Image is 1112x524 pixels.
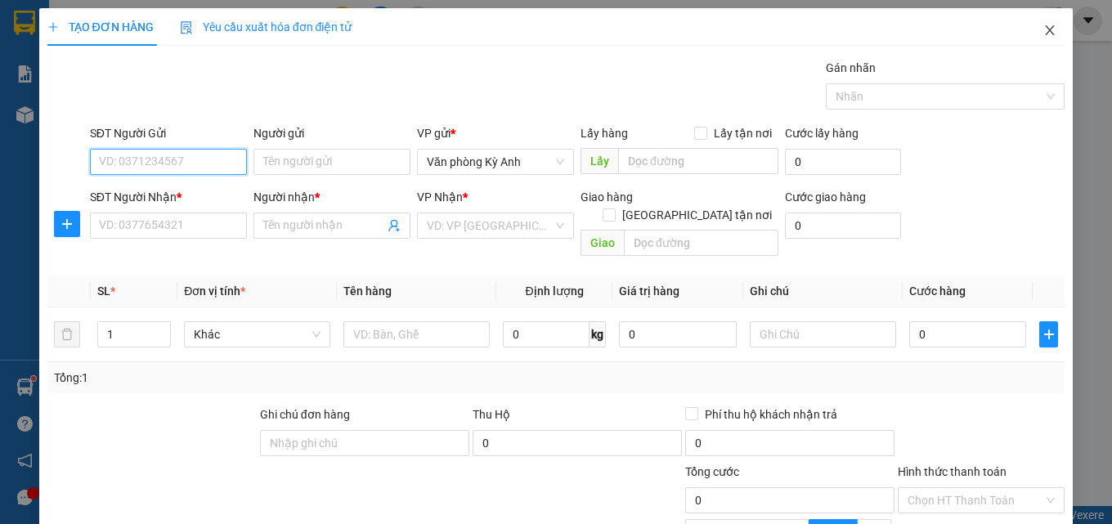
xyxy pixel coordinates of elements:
[97,284,110,298] span: SL
[909,284,966,298] span: Cước hàng
[55,217,79,231] span: plus
[785,190,866,204] label: Cước giao hàng
[618,148,778,174] input: Dọc đường
[581,148,618,174] span: Lấy
[526,284,584,298] span: Định lượng
[427,150,564,174] span: Văn phòng Kỳ Anh
[54,321,80,347] button: delete
[343,321,490,347] input: VD: Bàn, Ghế
[785,149,901,175] input: Cước lấy hàng
[581,190,633,204] span: Giao hàng
[253,124,410,142] div: Người gửi
[388,219,401,232] span: user-add
[616,206,778,224] span: [GEOGRAPHIC_DATA] tận nơi
[785,127,859,140] label: Cước lấy hàng
[343,284,392,298] span: Tên hàng
[826,61,876,74] label: Gán nhãn
[194,322,321,347] span: Khác
[54,369,431,387] div: Tổng: 1
[47,20,154,34] span: TẠO ĐƠN HÀNG
[750,321,896,347] input: Ghi Chú
[90,188,247,206] div: SĐT Người Nhận
[624,230,778,256] input: Dọc đường
[785,213,901,239] input: Cước giao hàng
[619,321,737,347] input: 0
[47,21,59,33] span: plus
[417,124,574,142] div: VP gửi
[581,230,624,256] span: Giao
[473,408,510,421] span: Thu Hộ
[590,321,606,347] span: kg
[180,20,352,34] span: Yêu cầu xuất hóa đơn điện tử
[581,127,628,140] span: Lấy hàng
[707,124,778,142] span: Lấy tận nơi
[54,211,80,237] button: plus
[184,284,245,298] span: Đơn vị tính
[898,465,1007,478] label: Hình thức thanh toán
[417,190,463,204] span: VP Nhận
[1043,24,1056,37] span: close
[260,408,350,421] label: Ghi chú đơn hàng
[1040,328,1057,341] span: plus
[1027,8,1073,54] button: Close
[685,465,739,478] span: Tổng cước
[260,430,469,456] input: Ghi chú đơn hàng
[619,284,679,298] span: Giá trị hàng
[698,405,844,423] span: Phí thu hộ khách nhận trả
[743,275,903,307] th: Ghi chú
[180,21,193,34] img: icon
[253,188,410,206] div: Người nhận
[90,124,247,142] div: SĐT Người Gửi
[1039,321,1058,347] button: plus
